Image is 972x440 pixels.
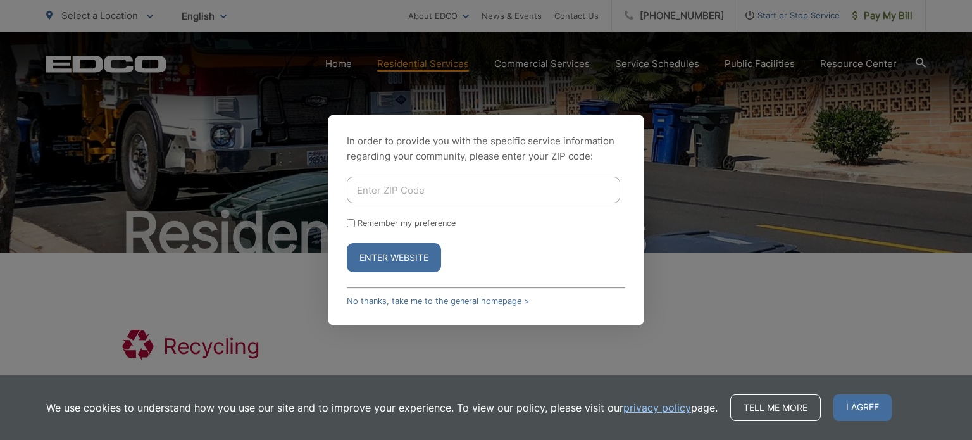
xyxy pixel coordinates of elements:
[833,394,892,421] span: I agree
[623,400,691,415] a: privacy policy
[347,177,620,203] input: Enter ZIP Code
[46,400,718,415] p: We use cookies to understand how you use our site and to improve your experience. To view our pol...
[347,296,529,306] a: No thanks, take me to the general homepage >
[730,394,821,421] a: Tell me more
[358,218,456,228] label: Remember my preference
[347,243,441,272] button: Enter Website
[347,134,625,164] p: In order to provide you with the specific service information regarding your community, please en...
